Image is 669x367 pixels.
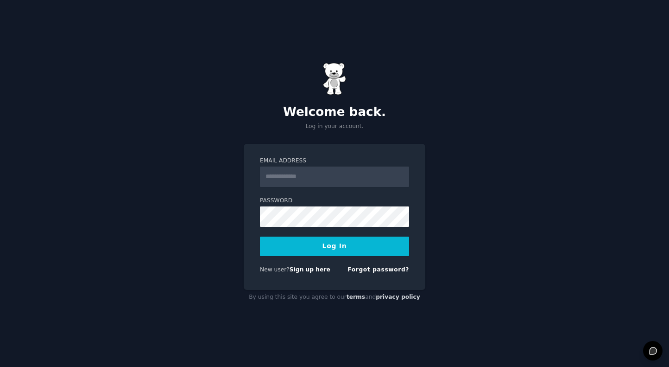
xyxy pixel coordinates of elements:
label: Email Address [260,157,409,165]
a: privacy policy [376,294,420,300]
span: New user? [260,266,290,273]
p: Log in your account. [244,122,425,131]
a: Forgot password? [347,266,409,273]
img: Gummy Bear [323,63,346,95]
div: By using this site you agree to our and [244,290,425,305]
a: terms [347,294,365,300]
label: Password [260,197,409,205]
a: Sign up here [290,266,330,273]
button: Log In [260,237,409,256]
h2: Welcome back. [244,105,425,120]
